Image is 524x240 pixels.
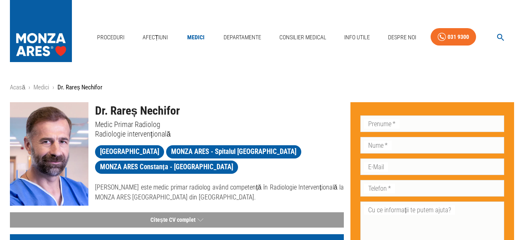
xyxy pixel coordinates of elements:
div: 031 9300 [448,32,469,42]
a: Info Utile [341,29,373,46]
a: Medici [33,84,49,91]
li: › [52,83,54,92]
p: [PERSON_NAME] este medic primar radiolog având competență în Radiologie Intervențională la MONZA ... [95,182,344,202]
a: Medici [183,29,209,46]
p: Medic Primar Radiolog [95,120,344,129]
a: [GEOGRAPHIC_DATA] [95,145,164,158]
nav: breadcrumb [10,83,514,92]
span: MONZA ARES Constanța - [GEOGRAPHIC_DATA] [95,162,238,172]
span: [GEOGRAPHIC_DATA] [95,146,164,157]
a: Afecțiuni [139,29,171,46]
a: Departamente [220,29,264,46]
button: Citește CV complet [10,212,344,228]
a: MONZA ARES Constanța - [GEOGRAPHIC_DATA] [95,161,238,174]
p: Dr. Rareș Nechifor [57,83,102,92]
img: Dr. Rareș Nechifor [10,102,88,206]
a: Acasă [10,84,25,91]
p: Radiologie intervențională [95,129,344,139]
a: Despre Noi [385,29,419,46]
h1: Dr. Rareș Nechifor [95,102,344,120]
span: MONZA ARES - Spitalul [GEOGRAPHIC_DATA] [166,146,301,157]
a: Consilier Medical [276,29,330,46]
li: › [29,83,30,92]
a: Proceduri [94,29,128,46]
a: MONZA ARES - Spitalul [GEOGRAPHIC_DATA] [166,145,301,158]
a: 031 9300 [431,28,476,46]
